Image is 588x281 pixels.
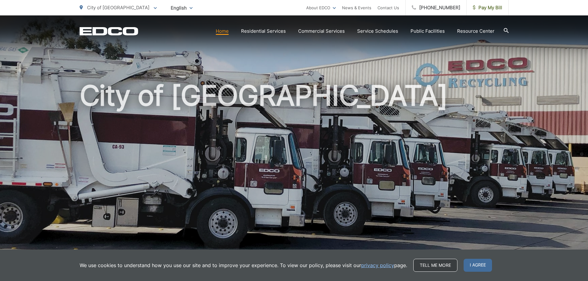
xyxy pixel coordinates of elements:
[377,4,399,11] a: Contact Us
[411,27,445,35] a: Public Facilities
[357,27,398,35] a: Service Schedules
[216,27,229,35] a: Home
[473,4,502,11] span: Pay My Bill
[298,27,345,35] a: Commercial Services
[241,27,286,35] a: Residential Services
[457,27,494,35] a: Resource Center
[361,262,394,269] a: privacy policy
[80,27,138,35] a: EDCD logo. Return to the homepage.
[306,4,336,11] a: About EDCO
[413,259,457,272] a: Tell me more
[464,259,492,272] span: I agree
[80,80,509,275] h1: City of [GEOGRAPHIC_DATA]
[342,4,371,11] a: News & Events
[87,5,149,10] span: City of [GEOGRAPHIC_DATA]
[80,262,407,269] p: We use cookies to understand how you use our site and to improve your experience. To view our pol...
[166,2,197,13] span: English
